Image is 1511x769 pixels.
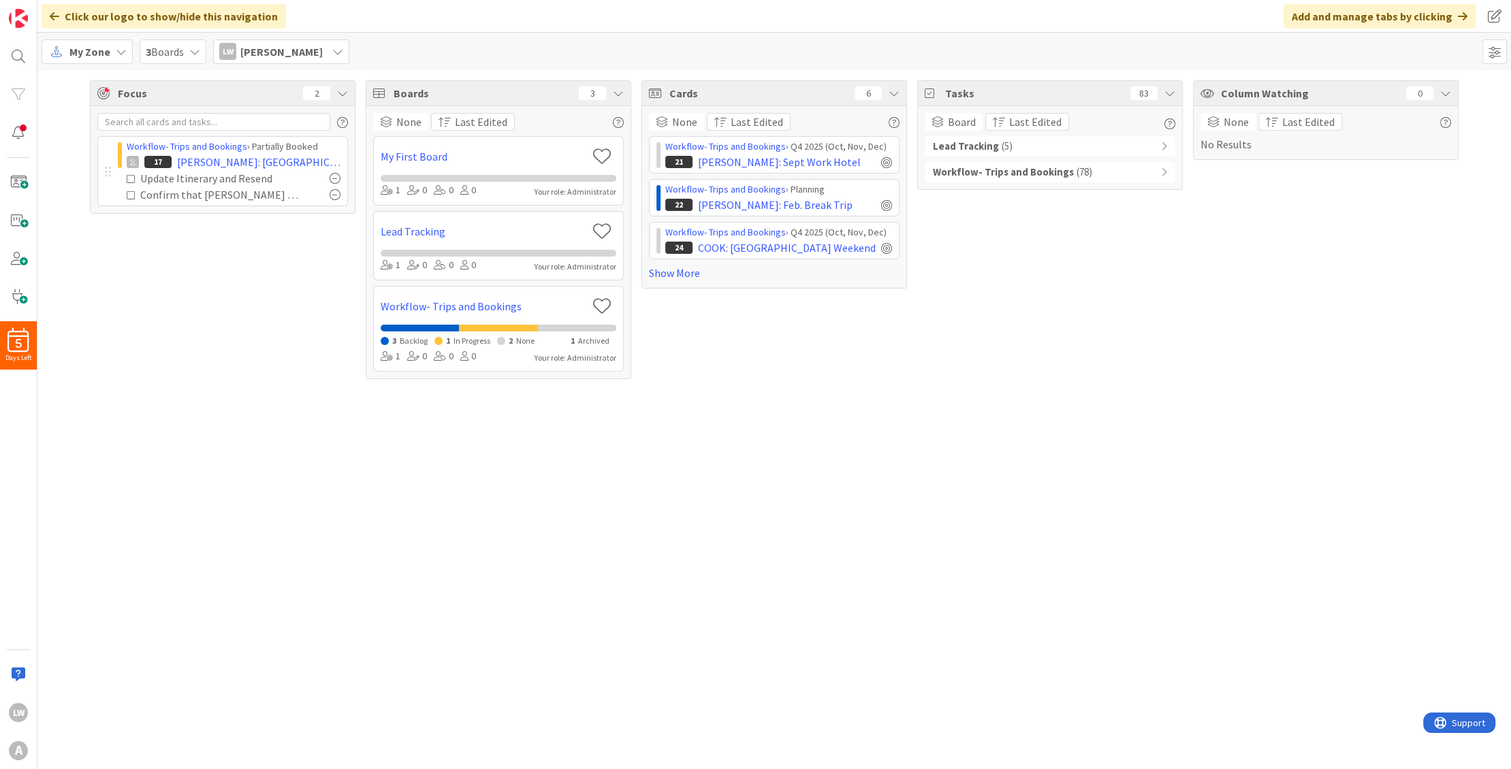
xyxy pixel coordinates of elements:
div: LW [9,703,28,722]
div: A [9,741,28,760]
div: 17 [144,156,172,168]
span: None [1224,114,1249,130]
a: Workflow- Trips and Bookings [665,140,786,152]
div: No Results [1200,113,1451,152]
span: Cards [669,85,848,101]
div: 0 [407,349,427,364]
span: [PERSON_NAME]: Sept Work Hotel [698,154,861,170]
span: Tasks [945,85,1124,101]
span: Last Edited [1282,114,1335,130]
span: 5 [16,339,22,348]
div: Click our logo to show/hide this navigation [42,4,286,29]
span: Boards [146,44,184,60]
span: 1 [571,336,575,346]
button: Last Edited [707,113,791,131]
span: Focus [118,85,292,101]
div: 0 [460,183,476,198]
button: Last Edited [1258,113,1342,131]
span: Boards [394,85,572,101]
div: 1 [381,349,400,364]
div: 83 [1130,86,1158,100]
div: 1 [381,183,400,198]
div: 6 [855,86,882,100]
a: Show More [649,265,900,281]
b: Lead Tracking [933,139,999,154]
span: COOK: [GEOGRAPHIC_DATA] Weekend [698,240,876,256]
div: Update Itinerary and Resend [140,170,297,186]
span: Backlog [400,336,428,346]
a: Lead Tracking [381,223,587,240]
span: None [672,114,697,130]
div: 0 [434,349,454,364]
div: Your role: Administrator [535,186,616,198]
b: 3 [146,45,151,59]
a: Workflow- Trips and Bookings [665,183,786,195]
div: 21 [665,156,693,168]
div: 1 [381,258,400,273]
span: Last Edited [731,114,783,130]
input: Search all cards and tasks... [97,113,330,131]
span: Archived [578,336,609,346]
a: Workflow- Trips and Bookings [381,298,587,314]
span: [PERSON_NAME] [240,44,323,60]
div: 22 [665,199,693,211]
div: 3 [579,86,606,100]
div: Your role: Administrator [535,352,616,364]
span: Board [948,114,976,130]
span: Last Edited [1009,114,1062,130]
a: Workflow- Trips and Bookings [665,226,786,238]
div: › Q4 2025 (Oct, Nov, Dec) [665,140,892,154]
span: 2 [509,336,513,346]
span: My Zone [69,44,110,60]
div: 0 [434,183,454,198]
div: 0 [407,183,427,198]
div: 0 [1406,86,1433,100]
span: [PERSON_NAME]: Feb. Break Trip [698,197,853,213]
div: › Q4 2025 (Oct, Nov, Dec) [665,225,892,240]
div: 0 [434,258,454,273]
div: 0 [460,258,476,273]
span: 1 [446,336,450,346]
span: None [396,114,422,130]
span: ( 78 ) [1077,165,1092,180]
div: LW [219,43,236,60]
div: 2 [303,86,330,100]
span: [PERSON_NAME]: [GEOGRAPHIC_DATA] [177,154,340,170]
span: 3 [392,336,396,346]
span: None [516,336,535,346]
a: Workflow- Trips and Bookings [127,140,247,152]
button: Last Edited [985,113,1069,131]
div: › Planning [665,182,892,197]
div: Add and manage tabs by clicking [1284,4,1476,29]
span: In Progress [454,336,490,346]
b: Workflow- Trips and Bookings [933,165,1074,180]
span: Column Watching [1221,85,1399,101]
span: ( 5 ) [1002,139,1013,154]
div: 0 [407,258,427,273]
div: 0 [460,349,476,364]
button: Last Edited [431,113,515,131]
div: Your role: Administrator [535,261,616,273]
div: Confirm that [PERSON_NAME] has booked Swiss Travel Pass [140,186,300,203]
span: Last Edited [455,114,507,130]
div: 24 [665,242,693,254]
img: Visit kanbanzone.com [9,9,28,28]
a: My First Board [381,148,587,165]
span: Support [29,2,62,18]
div: › Partially Booked [127,140,340,154]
